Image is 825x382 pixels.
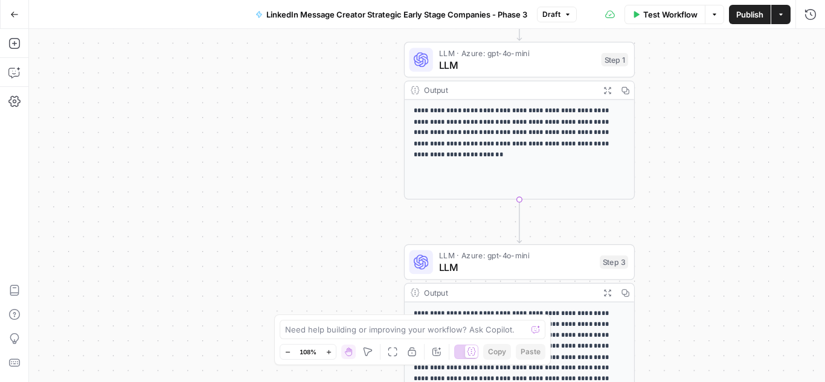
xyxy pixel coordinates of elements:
span: LLM · Azure: gpt-4o-mini [439,47,595,59]
button: Paste [516,344,545,360]
div: Output [424,84,594,97]
span: Paste [521,346,541,357]
span: Test Workflow [643,8,698,21]
button: LinkedIn Message Creator Strategic Early Stage Companies - Phase 3 [248,5,534,24]
button: Publish [729,5,771,24]
span: LLM [439,57,595,72]
span: Draft [542,9,560,20]
g: Edge from step_1 to step_3 [517,200,521,243]
span: Copy [488,346,506,357]
button: Draft [537,7,577,22]
button: Copy [483,344,511,360]
span: Publish [736,8,763,21]
div: Step 3 [600,255,628,269]
div: Output [424,287,594,299]
button: Test Workflow [624,5,705,24]
span: LLM [439,260,594,275]
span: 108% [300,347,316,357]
div: Step 1 [602,53,628,66]
span: LinkedIn Message Creator Strategic Early Stage Companies - Phase 3 [266,8,527,21]
span: LLM · Azure: gpt-4o-mini [439,249,594,261]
